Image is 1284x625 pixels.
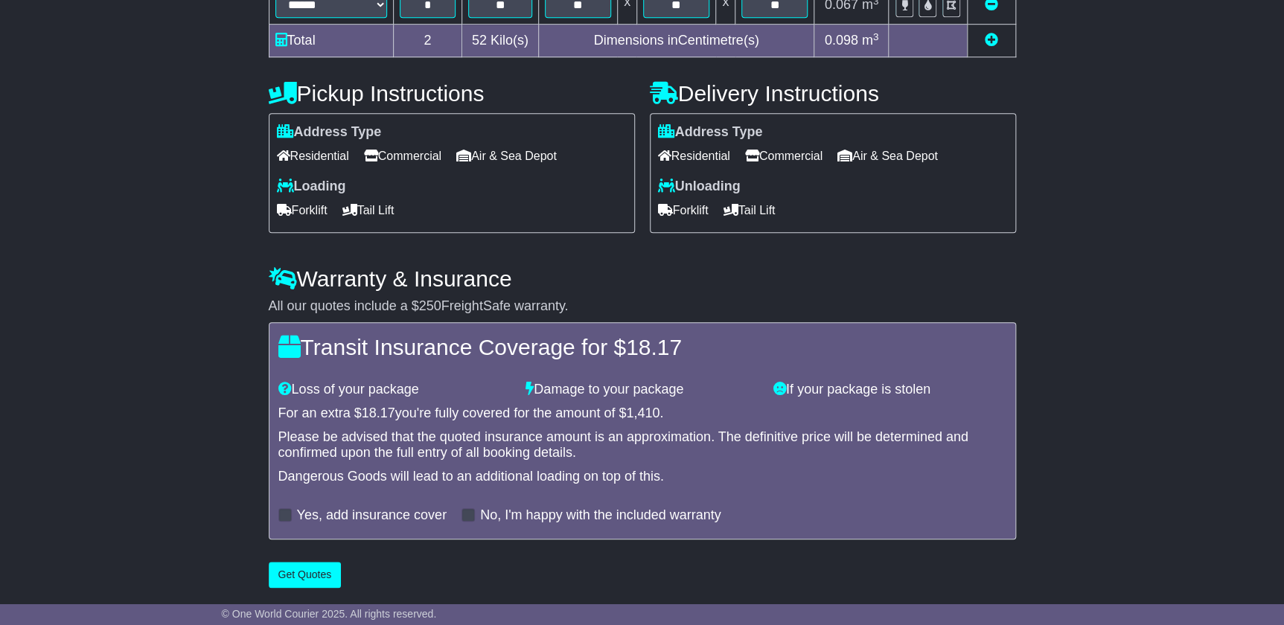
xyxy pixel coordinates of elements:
[271,382,519,398] div: Loss of your package
[873,31,879,42] sup: 3
[626,335,682,359] span: 18.17
[862,33,879,48] span: m
[278,406,1006,422] div: For an extra $ you're fully covered for the amount of $ .
[766,382,1014,398] div: If your package is stolen
[269,562,342,588] button: Get Quotes
[393,25,462,57] td: 2
[724,199,776,222] span: Tail Lift
[658,199,709,222] span: Forklift
[538,25,814,57] td: Dimensions in Centimetre(s)
[277,179,346,195] label: Loading
[745,144,823,167] span: Commercial
[658,179,741,195] label: Unloading
[626,406,659,420] span: 1,410
[278,335,1006,359] h4: Transit Insurance Coverage for $
[297,507,447,524] label: Yes, add insurance cover
[985,33,998,48] a: Add new item
[269,298,1016,315] div: All our quotes include a $ FreightSafe warranty.
[419,298,441,313] span: 250
[277,124,382,141] label: Address Type
[650,81,1016,106] h4: Delivery Instructions
[277,199,328,222] span: Forklift
[658,124,763,141] label: Address Type
[480,507,721,524] label: No, I'm happy with the included warranty
[277,144,349,167] span: Residential
[342,199,395,222] span: Tail Lift
[278,429,1006,461] div: Please be advised that the quoted insurance amount is an approximation. The definitive price will...
[518,382,766,398] div: Damage to your package
[456,144,557,167] span: Air & Sea Depot
[837,144,938,167] span: Air & Sea Depot
[462,25,539,57] td: Kilo(s)
[825,33,858,48] span: 0.098
[472,33,487,48] span: 52
[658,144,730,167] span: Residential
[269,266,1016,291] h4: Warranty & Insurance
[278,469,1006,485] div: Dangerous Goods will lead to an additional loading on top of this.
[269,25,393,57] td: Total
[222,608,437,620] span: © One World Courier 2025. All rights reserved.
[269,81,635,106] h4: Pickup Instructions
[364,144,441,167] span: Commercial
[362,406,395,420] span: 18.17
